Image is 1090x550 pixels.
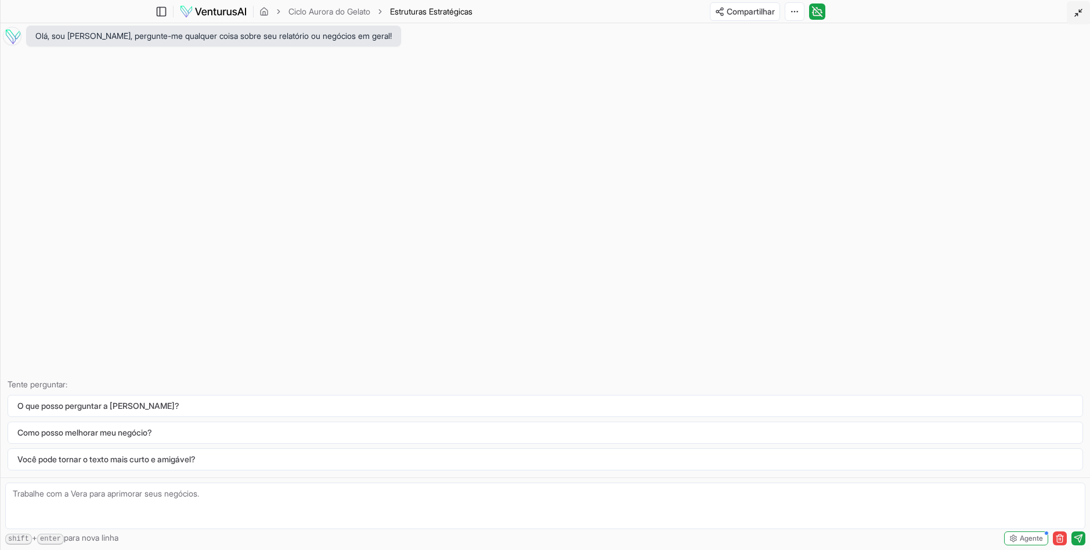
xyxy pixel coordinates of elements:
[8,395,1083,417] button: O que posso perguntar a [PERSON_NAME]?
[1004,531,1048,545] button: Agente
[710,2,780,21] button: Compartilhar
[8,448,1083,470] button: Você pode tornar o texto mais curto e amigável?
[727,6,775,17] span: Compartilhar
[8,379,1083,390] p: Tente perguntar:
[35,30,392,42] span: Olá, sou [PERSON_NAME], pergunte-me qualquer coisa sobre seu relatório ou negócios em geral!
[5,534,32,545] kbd: shift
[3,27,21,45] img: Vera
[64,533,118,542] font: para nova linha
[1020,534,1043,543] span: Agente
[37,534,64,545] kbd: enter
[288,6,370,17] a: Ciclo Aurora do Gelato
[5,532,118,545] span: +
[259,6,472,17] nav: migalhas de pão
[390,6,472,17] span: Estruturas Estratégicas
[390,6,472,16] span: Estruturas Estratégicas
[8,422,1083,444] button: Como posso melhorar meu negócio?
[179,5,247,19] img: logotipo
